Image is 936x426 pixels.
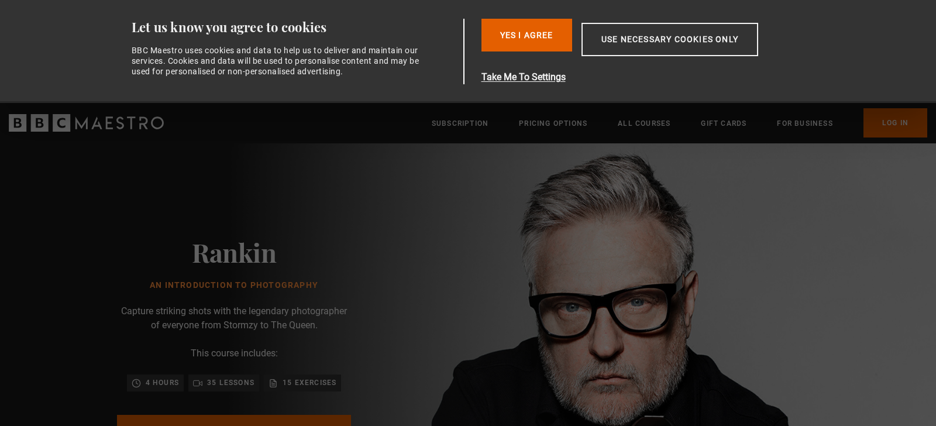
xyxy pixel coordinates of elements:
[132,19,459,36] div: Let us know you agree to cookies
[481,19,572,51] button: Yes I Agree
[701,118,746,129] a: Gift Cards
[581,23,758,56] button: Use necessary cookies only
[432,118,488,129] a: Subscription
[777,118,832,129] a: For business
[191,346,278,360] p: This course includes:
[618,118,670,129] a: All Courses
[863,108,927,138] a: Log In
[519,118,587,129] a: Pricing Options
[150,237,318,267] h2: Rankin
[117,304,351,332] p: Capture striking shots with the legendary photographer of everyone from Stormzy to The Queen.
[481,70,814,84] button: Take Me To Settings
[432,108,927,138] nav: Primary
[132,45,426,77] div: BBC Maestro uses cookies and data to help us to deliver and maintain our services. Cookies and da...
[150,281,318,290] h1: An Introduction to Photography
[9,114,164,132] svg: BBC Maestro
